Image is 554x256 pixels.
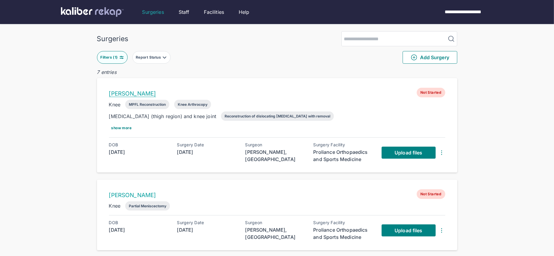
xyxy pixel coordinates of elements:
[403,51,457,64] button: Add Surgery
[179,8,189,16] a: Staff
[109,90,156,97] a: [PERSON_NAME]
[97,51,128,64] button: Filters (1)
[129,204,166,208] div: Partial Meniscectomy
[313,148,374,163] div: Proliance Orthopaedics and Sports Medicine
[245,226,305,241] div: [PERSON_NAME], [GEOGRAPHIC_DATA]
[142,8,164,16] a: Surgeries
[97,35,129,43] div: Surgeries
[382,147,436,159] a: Upload files
[410,54,449,61] span: Add Surgery
[177,148,237,156] div: [DATE]
[395,227,422,233] span: Upload files
[97,69,457,76] div: 7 entries
[245,148,305,163] div: [PERSON_NAME], [GEOGRAPHIC_DATA]
[417,189,445,199] span: Not Started
[313,226,374,241] div: Proliance Orthopaedics and Sports Medicine
[417,88,445,97] span: Not Started
[100,55,119,60] div: Filters ( 1 )
[239,8,250,16] a: Help
[132,51,171,64] button: Report Status
[119,55,124,60] img: faders-horizontal-teal.edb3eaa8.svg
[177,226,237,233] div: [DATE]
[448,35,455,42] img: MagnifyingGlass.1dc66aab.svg
[313,142,374,147] div: Surgery Facility
[109,226,169,233] div: [DATE]
[178,102,207,107] div: Knee Arthrocopy
[109,101,121,108] div: Knee
[395,150,422,156] span: Upload files
[111,126,132,130] span: show more
[136,55,162,60] div: Report Status
[245,220,305,225] div: Surgeon
[410,54,418,61] img: PlusCircleGreen.5fd88d77.svg
[162,55,167,60] img: filter-caret-down-grey.b3560631.svg
[109,148,169,156] div: [DATE]
[438,227,445,234] img: DotsThreeVertical.31cb0eda.svg
[61,7,124,17] img: kaliber labs logo
[109,192,156,199] a: [PERSON_NAME]
[109,123,134,133] button: show more
[109,142,169,147] div: DOB
[109,202,121,209] div: Knee
[177,142,237,147] div: Surgery Date
[129,102,166,107] div: MPFL Reconstruction
[245,142,305,147] div: Surgeon
[382,224,436,236] a: Upload files
[177,220,237,225] div: Surgery Date
[438,149,445,156] img: DotsThreeVertical.31cb0eda.svg
[313,220,374,225] div: Surgery Facility
[109,220,169,225] div: DOB
[109,113,216,120] div: [MEDICAL_DATA] (thigh region) and knee joint
[225,114,330,118] div: Reconstruction of dislocating [MEDICAL_DATA] with removal
[204,8,224,16] a: Facilities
